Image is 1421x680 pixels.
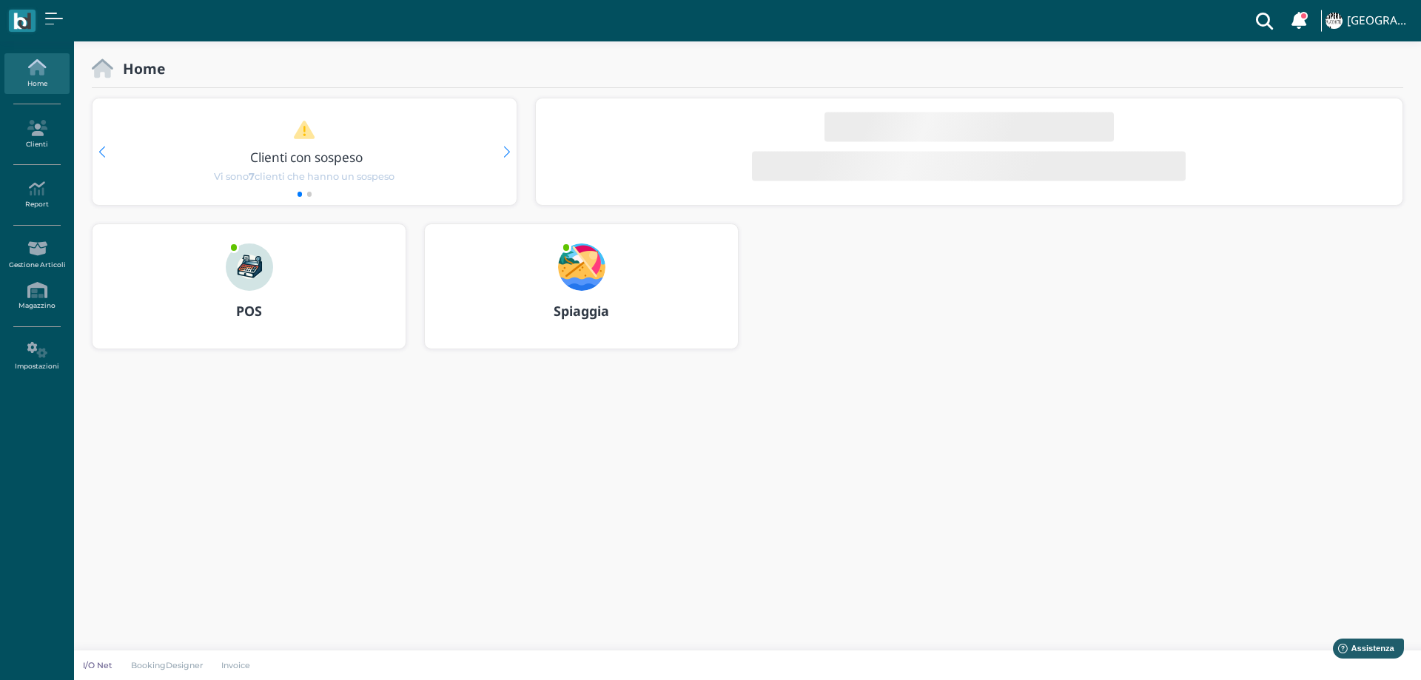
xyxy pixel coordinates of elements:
[113,61,165,76] h2: Home
[98,147,105,158] div: Previous slide
[1316,634,1408,667] iframe: Help widget launcher
[424,223,739,367] a: ... Spiaggia
[4,336,69,377] a: Impostazioni
[214,169,394,184] span: Vi sono clienti che hanno un sospeso
[503,147,510,158] div: Next slide
[4,235,69,275] a: Gestione Articoli
[236,302,262,320] b: POS
[4,114,69,155] a: Clienti
[249,171,255,182] b: 7
[124,150,491,164] h3: Clienti con sospeso
[13,13,30,30] img: logo
[93,98,517,205] div: 1 / 2
[226,243,273,291] img: ...
[558,243,605,291] img: ...
[92,223,406,367] a: ... POS
[554,302,609,320] b: Spiaggia
[4,53,69,94] a: Home
[4,276,69,317] a: Magazzino
[4,175,69,215] a: Report
[1347,15,1412,27] h4: [GEOGRAPHIC_DATA]
[44,12,98,23] span: Assistenza
[121,120,488,184] a: Clienti con sospeso Vi sono7clienti che hanno un sospeso
[1323,3,1412,38] a: ... [GEOGRAPHIC_DATA]
[1326,13,1342,29] img: ...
